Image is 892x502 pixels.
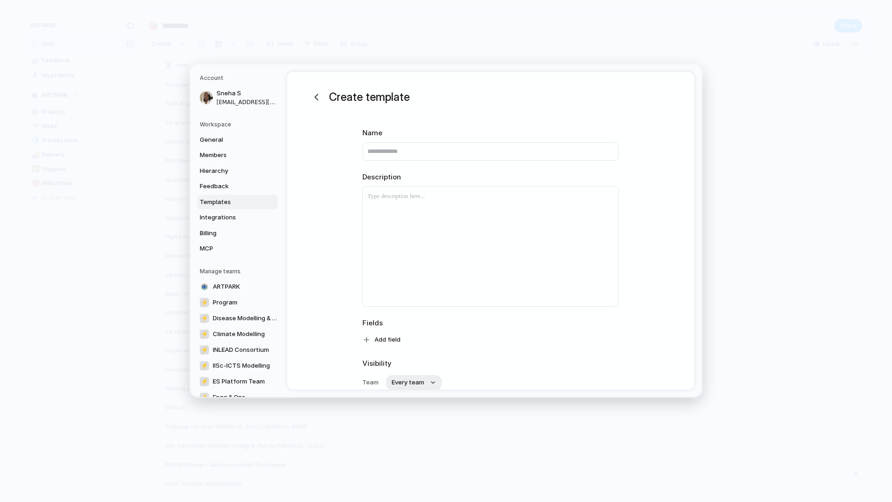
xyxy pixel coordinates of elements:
span: Team [362,378,379,388]
div: ⚡ [200,345,209,355]
span: Templates [200,198,259,207]
span: [EMAIL_ADDRESS][DOMAIN_NAME] [216,98,276,106]
a: Templates [197,195,278,210]
div: ⚡ [200,330,209,339]
a: ⚡Climate Modelling [197,327,282,342]
h5: Account [200,74,278,82]
span: Add field [374,335,400,344]
span: Billing [200,229,259,238]
a: General [197,132,278,147]
a: ARTPARK [197,279,282,294]
a: Hierarchy [197,164,278,178]
h5: Workspace [200,120,278,129]
span: ES Platform Team [213,377,265,386]
span: Program [213,298,237,307]
h1: Create template [329,89,410,106]
div: ⚡ [200,393,209,402]
span: Every team [392,378,424,388]
a: ⚡Disease Modelling & Analysis [197,311,282,326]
span: Sneha S [216,89,276,98]
span: INLEAD Consortium [213,345,269,355]
span: General [200,135,259,145]
a: ⚡Program [197,295,282,310]
span: Description [362,172,619,183]
a: Members [197,148,278,163]
span: Integrations [200,213,259,222]
span: Feedback [200,182,259,191]
h5: Manage teams [200,267,278,276]
button: Every team [386,375,442,390]
span: Hierarchy [200,166,259,176]
a: ⚡ES Platform Team [197,374,282,389]
a: Billing [197,226,278,241]
span: Name [362,128,619,139]
span: ARTPARK [213,282,240,291]
span: Members [200,151,259,160]
div: ⚡ [200,361,209,370]
span: MCP [200,244,259,253]
div: ⚡ [200,314,209,323]
a: ⚡IISc-ICTS Modelling [197,358,282,373]
span: Disease Modelling & Analysis [213,314,280,323]
a: ⚡INLEAD Consortium [197,343,282,357]
button: Add field [357,332,408,347]
a: Feedback [197,179,278,194]
span: Fields [362,318,619,329]
a: Integrations [197,210,278,225]
div: ⚡ [200,377,209,386]
span: Climate Modelling [213,330,265,339]
a: MCP [197,241,278,256]
span: IISc-ICTS Modelling [213,361,270,370]
a: Sneha S[EMAIL_ADDRESS][DOMAIN_NAME] [197,86,278,109]
div: ⚡ [200,298,209,307]
a: ⚡Engg & Ops [197,390,282,405]
span: Engg & Ops [213,393,245,402]
span: Visibility [362,358,619,369]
